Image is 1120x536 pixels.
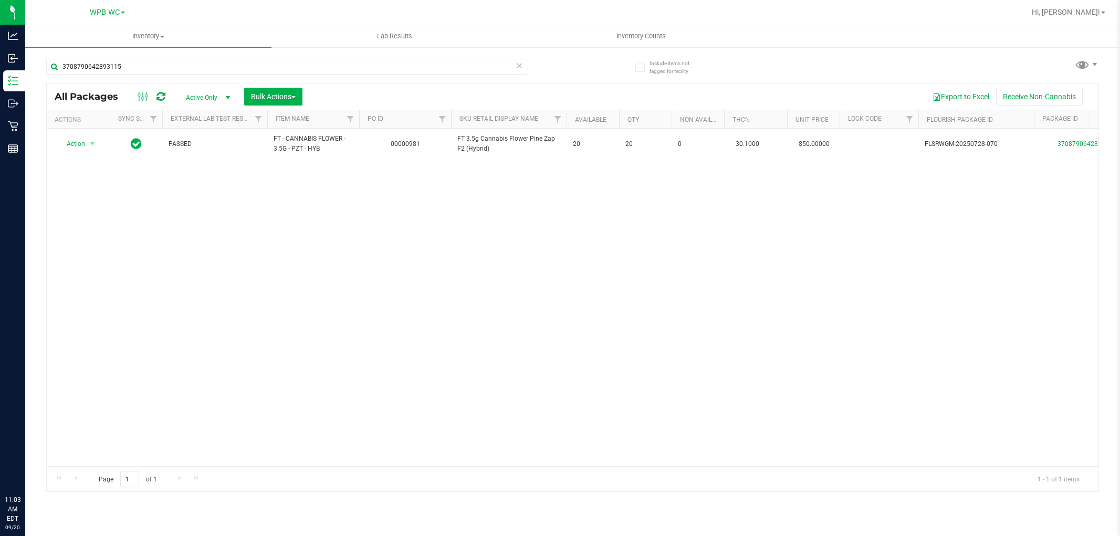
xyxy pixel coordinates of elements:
inline-svg: Inventory [8,76,18,86]
a: Filter [549,110,567,128]
inline-svg: Retail [8,121,18,131]
a: Lab Results [271,25,518,47]
span: PASSED [169,139,261,149]
button: Export to Excel [926,88,996,106]
a: Package ID [1042,115,1078,122]
span: FT 3.5g Cannabis Flower Pine Zap F2 (Hybrid) [457,134,560,154]
a: External Lab Test Result [171,115,253,122]
p: 11:03 AM EDT [5,495,20,523]
span: Inventory [25,31,271,41]
a: Filter [145,110,162,128]
a: PO ID [368,115,383,122]
span: 20 [573,139,613,149]
a: Non-Available [680,116,727,123]
span: FLSRWGM-20250728-070 [925,139,1028,149]
a: Sku Retail Display Name [459,115,538,122]
span: 1 - 1 of 1 items [1029,471,1088,487]
span: $50.00000 [793,136,835,152]
inline-svg: Inbound [8,53,18,64]
span: Clear [516,59,524,72]
a: 3708790642893115 [1058,140,1116,148]
span: select [86,136,99,151]
a: Inventory Counts [518,25,764,47]
a: 00000981 [391,140,420,148]
button: Receive Non-Cannabis [996,88,1083,106]
button: Bulk Actions [244,88,302,106]
a: Available [575,116,606,123]
div: Actions [55,116,106,123]
span: In Sync [131,136,142,151]
input: 1 [120,471,139,487]
a: Filter [342,110,359,128]
span: 20 [625,139,665,149]
span: Inventory Counts [602,31,680,41]
span: Lab Results [363,31,426,41]
a: Filter [250,110,267,128]
a: THC% [732,116,750,123]
span: FT - CANNABIS FLOWER - 3.5G - PZT - HYB [274,134,353,154]
a: Inventory [25,25,271,47]
p: 09/20 [5,523,20,531]
a: Filter [901,110,918,128]
span: Include items not tagged for facility [650,59,702,75]
span: WPB WC [90,8,120,17]
span: Action [57,136,86,151]
inline-svg: Analytics [8,30,18,41]
a: Sync Status [118,115,159,122]
span: Bulk Actions [251,92,296,101]
a: Item Name [276,115,309,122]
a: Lock Code [848,115,882,122]
span: 0 [678,139,718,149]
a: Filter [434,110,451,128]
a: Flourish Package ID [927,116,993,123]
a: Unit Price [795,116,829,123]
span: Page of 1 [90,471,165,487]
span: All Packages [55,91,129,102]
span: Hi, [PERSON_NAME]! [1032,8,1100,16]
iframe: Resource center [11,452,42,484]
inline-svg: Reports [8,143,18,154]
span: 30.1000 [730,136,765,152]
a: Qty [627,116,639,123]
input: Search Package ID, Item Name, SKU, Lot or Part Number... [46,59,528,75]
inline-svg: Outbound [8,98,18,109]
